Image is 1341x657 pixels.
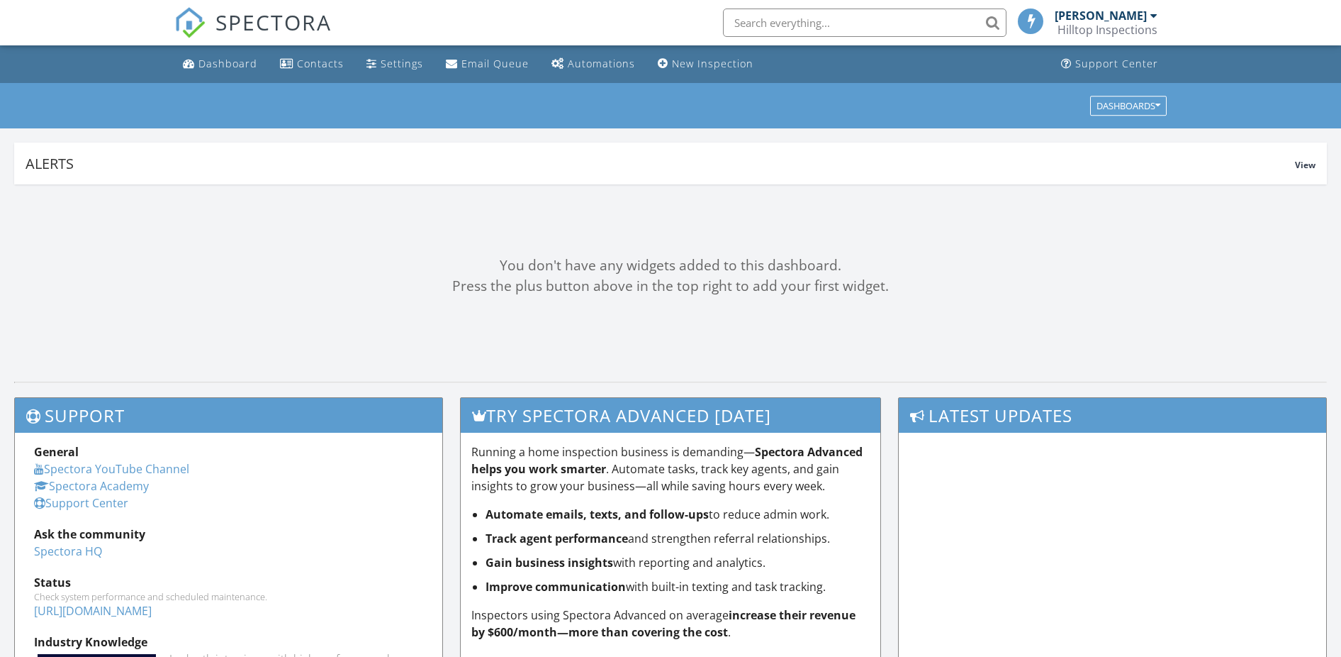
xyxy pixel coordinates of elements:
h3: Support [15,398,442,433]
strong: increase their revenue by $600/month—more than covering the cost [471,607,855,640]
button: Dashboards [1090,96,1167,116]
div: Industry Knowledge [34,634,423,651]
div: [PERSON_NAME] [1055,9,1147,23]
div: Ask the community [34,526,423,543]
li: to reduce admin work. [486,506,869,523]
div: Alerts [26,154,1295,173]
div: Support Center [1075,57,1158,70]
div: Dashboards [1096,101,1160,111]
div: Status [34,574,423,591]
div: Settings [381,57,423,70]
strong: Automate emails, texts, and follow-ups [486,507,709,522]
div: Email Queue [461,57,529,70]
a: SPECTORA [174,19,332,49]
a: Automations (Basic) [546,51,641,77]
a: Support Center [1055,51,1164,77]
a: Spectora HQ [34,543,102,559]
a: Contacts [274,51,349,77]
div: Dashboard [198,57,257,70]
span: View [1295,159,1315,171]
strong: Gain business insights [486,555,613,570]
a: Spectora Academy [34,478,149,494]
div: Press the plus button above in the top right to add your first widget. [14,276,1327,297]
div: Contacts [297,57,344,70]
a: Dashboard [177,51,263,77]
div: You don't have any widgets added to this dashboard. [14,255,1327,276]
span: SPECTORA [215,7,332,37]
a: Email Queue [440,51,534,77]
input: Search everything... [723,9,1006,37]
strong: General [34,444,79,460]
img: The Best Home Inspection Software - Spectora [174,7,206,38]
a: New Inspection [652,51,759,77]
li: with reporting and analytics. [486,554,869,571]
div: Check system performance and scheduled maintenance. [34,591,423,602]
div: Automations [568,57,635,70]
a: Support Center [34,495,128,511]
p: Inspectors using Spectora Advanced on average . [471,607,869,641]
strong: Improve communication [486,579,626,595]
a: Spectora YouTube Channel [34,461,189,477]
h3: Try spectora advanced [DATE] [461,398,880,433]
a: [URL][DOMAIN_NAME] [34,603,152,619]
li: and strengthen referral relationships. [486,530,869,547]
strong: Spectora Advanced helps you work smarter [471,444,863,477]
a: Settings [361,51,429,77]
p: Running a home inspection business is demanding— . Automate tasks, track key agents, and gain ins... [471,443,869,495]
strong: Track agent performance [486,531,628,546]
li: with built-in texting and task tracking. [486,578,869,595]
div: Hilltop Inspections [1057,23,1157,37]
div: New Inspection [672,57,753,70]
h3: Latest Updates [899,398,1326,433]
